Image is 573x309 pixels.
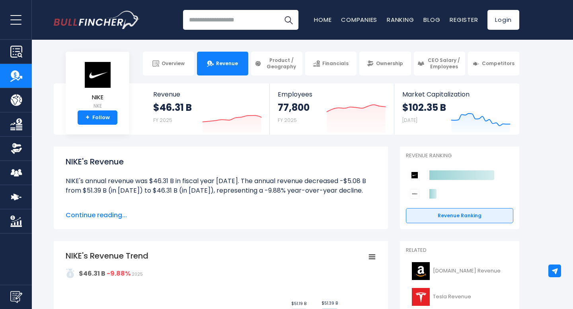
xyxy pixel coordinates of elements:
li: NIKE's annual revenue was $46.31 B in fiscal year [DATE]. The annual revenue decreased -$5.08 B f... [66,176,376,195]
img: Deckers Outdoor Corporation competitors logo [410,189,419,199]
span: Financials [322,60,349,67]
strong: 77,800 [278,101,310,114]
strong: $102.35 B [402,101,446,114]
strong: -9.88% [107,269,131,278]
a: Competitors [468,52,519,75]
a: Companies [341,15,377,24]
span: Revenue [216,60,238,67]
a: Home [314,15,331,24]
tspan: NIKE's Revenue Trend [66,250,148,261]
img: AMZN logo [411,262,431,280]
span: Employees [278,91,386,98]
a: Go to homepage [54,11,139,29]
a: Tesla Revenue [406,286,513,308]
span: Ownership [376,60,403,67]
span: Competitors [482,60,515,67]
a: [DOMAIN_NAME] Revenue [406,260,513,282]
p: Related [406,247,513,254]
text: $51.19 B [291,301,306,307]
a: Market Capitalization $102.35 B [DATE] [394,83,518,135]
a: Overview [143,52,194,75]
small: FY 2025 [153,117,172,124]
p: Revenue Ranking [406,153,513,159]
span: Overview [162,60,185,67]
a: Revenue $46.31 B FY 2025 [145,83,270,135]
strong: $46.31 B [79,269,105,278]
span: Revenue [153,91,262,98]
span: Product / Geography [264,57,299,70]
li: NIKE's quarterly revenue was $11.10 B in the quarter ending [DATE]. The quarterly revenue decreas... [66,205,376,234]
span: NIKE [84,94,111,101]
a: +Follow [78,110,117,125]
a: Financials [305,52,357,75]
a: Product / Geography [251,52,302,75]
img: NIKE competitors logo [410,170,419,180]
small: FY 2025 [278,117,297,124]
img: Ownership [10,143,22,154]
small: [DATE] [402,117,417,124]
h1: NIKE's Revenue [66,156,376,168]
img: Bullfincher logo [54,11,140,29]
span: Market Capitalization [402,91,511,98]
a: Ownership [359,52,411,75]
a: Login [487,10,519,30]
strong: + [86,114,90,121]
a: Employees 77,800 FY 2025 [270,83,394,135]
a: CEO Salary / Employees [414,52,465,75]
img: addasd [66,268,75,278]
text: $51.39 B [322,300,338,306]
a: Revenue Ranking [406,208,513,223]
span: 2025 [132,271,143,277]
a: NIKE NKE [83,61,112,111]
small: NKE [84,102,111,110]
span: Continue reading... [66,211,376,220]
img: TSLA logo [411,288,431,306]
a: Revenue [197,52,248,75]
span: CEO Salary / Employees [427,57,462,70]
a: Register [450,15,478,24]
a: Blog [423,15,440,24]
strong: $46.31 B [153,101,192,114]
button: Search [279,10,298,30]
a: Ranking [387,15,414,24]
